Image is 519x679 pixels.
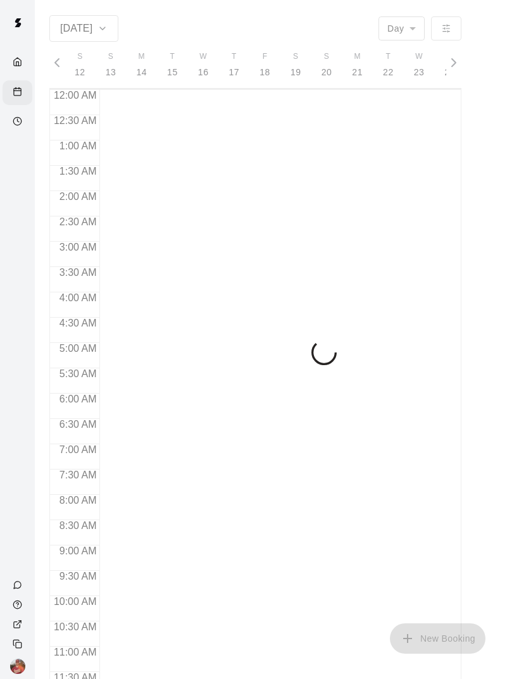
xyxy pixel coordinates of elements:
[444,66,455,79] p: 24
[322,66,332,79] p: 20
[96,47,127,83] button: S13
[126,47,157,83] button: M14
[342,47,373,83] button: M21
[56,292,100,303] span: 4:00 AM
[56,470,100,480] span: 7:30 AM
[56,242,100,252] span: 3:00 AM
[51,90,100,101] span: 12:00 AM
[386,51,391,63] span: T
[56,368,100,379] span: 5:30 AM
[249,47,280,83] button: F18
[291,66,301,79] p: 19
[219,47,250,83] button: T17
[3,595,35,614] a: Visit help center
[3,575,35,595] a: Contact Us
[390,632,485,643] span: You don't have the permission to add bookings
[51,621,100,632] span: 10:30 AM
[56,191,100,202] span: 2:00 AM
[56,166,100,177] span: 1:30 AM
[51,115,100,126] span: 12:30 AM
[56,394,100,404] span: 6:00 AM
[56,419,100,430] span: 6:30 AM
[108,51,113,63] span: S
[65,47,96,83] button: S12
[259,66,270,79] p: 18
[56,216,100,227] span: 2:30 AM
[167,66,178,79] p: 15
[198,66,209,79] p: 16
[188,47,219,83] button: W16
[5,10,30,35] img: Swift logo
[263,51,268,63] span: F
[352,66,363,79] p: 21
[157,47,188,83] button: T15
[199,51,207,63] span: W
[56,444,100,455] span: 7:00 AM
[77,51,82,63] span: S
[136,66,147,79] p: 14
[434,47,465,83] button: 24
[415,51,423,63] span: W
[229,66,240,79] p: 17
[404,47,435,83] button: W23
[3,614,35,634] a: View public page
[75,66,85,79] p: 12
[373,47,404,83] button: T22
[51,596,100,607] span: 10:00 AM
[280,47,311,83] button: S19
[139,51,145,63] span: M
[56,140,100,151] span: 1:00 AM
[56,495,100,506] span: 8:00 AM
[232,51,237,63] span: T
[51,647,100,657] span: 11:00 AM
[311,47,342,83] button: S20
[56,318,100,328] span: 4:30 AM
[414,66,425,79] p: 23
[170,51,175,63] span: T
[106,66,116,79] p: 13
[56,545,100,556] span: 9:00 AM
[56,343,100,354] span: 5:00 AM
[56,267,100,278] span: 3:30 AM
[3,634,35,654] div: Copy public page link
[56,520,100,531] span: 8:30 AM
[354,51,360,63] span: M
[56,571,100,582] span: 9:30 AM
[293,51,298,63] span: S
[10,659,25,674] img: Rick White
[383,66,394,79] p: 22
[324,51,329,63] span: S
